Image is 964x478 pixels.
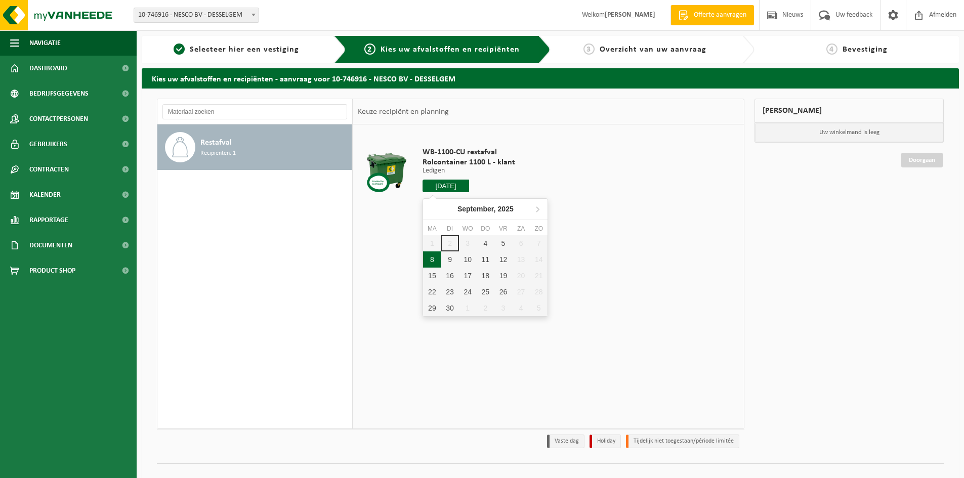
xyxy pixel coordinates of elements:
div: 19 [494,268,512,284]
span: Kalender [29,182,61,207]
div: 10 [459,251,477,268]
span: Restafval [200,137,232,149]
div: 18 [477,268,494,284]
div: do [477,224,494,234]
div: 12 [494,251,512,268]
div: 30 [441,300,458,316]
div: 26 [494,284,512,300]
span: Recipiënten: 1 [200,149,236,158]
span: Offerte aanvragen [691,10,749,20]
span: Navigatie [29,30,61,56]
div: di [441,224,458,234]
span: Gebruikers [29,132,67,157]
span: Bedrijfsgegevens [29,81,89,106]
span: Rapportage [29,207,68,233]
h2: Kies uw afvalstoffen en recipiënten - aanvraag voor 10-746916 - NESCO BV - DESSELGEM [142,68,959,88]
span: 2 [364,44,375,55]
div: [PERSON_NAME] [755,99,944,123]
strong: [PERSON_NAME] [605,11,655,19]
span: Contactpersonen [29,106,88,132]
li: Vaste dag [547,434,584,448]
div: September, [453,201,518,217]
i: 2025 [498,205,514,212]
input: Selecteer datum [423,180,469,192]
div: zo [530,224,548,234]
div: vr [494,224,512,234]
a: Offerte aanvragen [670,5,754,25]
div: 11 [477,251,494,268]
a: 1Selecteer hier een vestiging [147,44,326,56]
a: Doorgaan [901,153,943,167]
span: Documenten [29,233,72,258]
span: Kies uw afvalstoffen en recipiënten [381,46,520,54]
div: 23 [441,284,458,300]
p: Ledigen [423,167,515,175]
div: 2 [477,300,494,316]
span: Selecteer hier een vestiging [190,46,299,54]
div: wo [459,224,477,234]
div: 4 [477,235,494,251]
span: 10-746916 - NESCO BV - DESSELGEM [134,8,259,22]
div: 29 [423,300,441,316]
div: 16 [441,268,458,284]
div: 1 [459,300,477,316]
span: Overzicht van uw aanvraag [600,46,706,54]
span: Rolcontainer 1100 L - klant [423,157,515,167]
div: 24 [459,284,477,300]
div: Keuze recipiënt en planning [353,99,454,124]
div: 9 [441,251,458,268]
span: 3 [583,44,595,55]
input: Materiaal zoeken [162,104,347,119]
span: Bevestiging [843,46,888,54]
div: ma [423,224,441,234]
span: 10-746916 - NESCO BV - DESSELGEM [134,8,259,23]
span: Contracten [29,157,69,182]
span: 1 [174,44,185,55]
span: Product Shop [29,258,75,283]
div: 17 [459,268,477,284]
li: Tijdelijk niet toegestaan/période limitée [626,434,739,448]
div: 5 [494,235,512,251]
span: 4 [826,44,837,55]
div: 3 [494,300,512,316]
button: Restafval Recipiënten: 1 [157,124,352,170]
div: 15 [423,268,441,284]
span: WB-1100-CU restafval [423,147,515,157]
span: Dashboard [29,56,67,81]
div: 22 [423,284,441,300]
div: za [512,224,530,234]
div: 25 [477,284,494,300]
p: Uw winkelmand is leeg [755,123,943,142]
li: Holiday [590,434,621,448]
div: 8 [423,251,441,268]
